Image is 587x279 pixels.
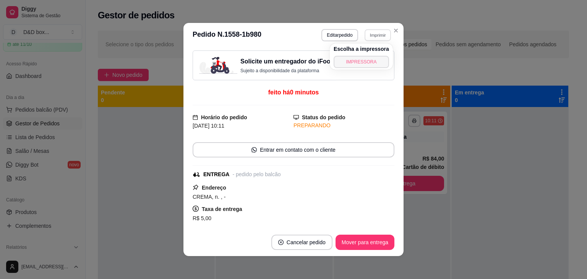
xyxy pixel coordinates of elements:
[268,89,319,96] span: feito há 0 minutos
[302,114,345,120] strong: Status do pedido
[193,29,261,41] h3: Pedido N. 1558-1b980
[251,147,257,152] span: whats-app
[278,240,284,245] span: close-circle
[193,184,199,190] span: pushpin
[240,68,334,74] p: Sujeito a disponibilidade da plataforma
[293,122,394,130] div: PREPARANDO
[336,235,394,250] button: Mover para entrega
[193,194,225,200] span: CREMA, n. , -
[365,29,391,41] button: Imprimir
[193,215,211,221] span: R$ 5,00
[390,24,402,37] button: Close
[271,235,332,250] button: close-circleCancelar pedido
[321,29,358,41] button: Editarpedido
[193,115,198,120] span: calendar
[202,185,226,191] strong: Endereço
[232,170,281,178] div: - pedido pelo balcão
[334,56,389,68] button: IMPRESSORA
[334,45,389,53] h4: Escolha a impressora
[267,223,319,238] button: Copiar Endereço
[193,123,224,129] span: [DATE] 10:11
[293,115,299,120] span: desktop
[193,142,394,157] button: whats-appEntrar em contato com o cliente
[240,57,334,66] h3: Solicite um entregador do iFood
[193,206,199,212] span: dollar
[199,57,237,74] img: delivery-image
[203,170,229,178] div: ENTREGA
[202,206,242,212] strong: Taxa de entrega
[201,114,247,120] strong: Horário do pedido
